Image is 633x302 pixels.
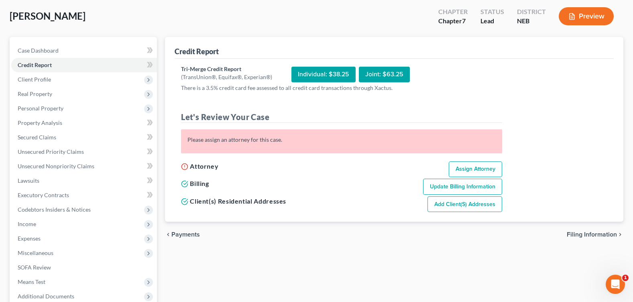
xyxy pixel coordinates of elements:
span: 1 [622,275,629,281]
a: Executory Contracts [11,188,157,202]
div: Chapter [438,16,468,26]
div: Chapter [438,7,468,16]
span: Additional Documents [18,293,74,300]
a: SOFA Review [11,260,157,275]
span: Codebtors Insiders & Notices [18,206,91,213]
span: Means Test [18,278,45,285]
span: [PERSON_NAME] [10,10,85,22]
button: Preview [559,7,614,25]
div: Lead [480,16,504,26]
h4: Let's Review Your Case [181,111,502,123]
span: Expenses [18,235,41,242]
span: Miscellaneous [18,249,53,256]
div: Joint: $63.25 [359,67,410,82]
a: Unsecured Priority Claims [11,145,157,159]
span: Executory Contracts [18,192,69,198]
span: Property Analysis [18,119,62,126]
i: chevron_left [165,231,171,238]
div: District [517,7,546,16]
span: Unsecured Priority Claims [18,148,84,155]
button: Filing Information chevron_right [567,231,623,238]
span: Income [18,220,36,227]
span: Secured Claims [18,134,56,141]
div: (TransUnion®, Equifax®, Experian®) [181,73,272,81]
div: Tri-Merge Credit Report [181,65,272,73]
span: Case Dashboard [18,47,59,54]
h5: Client(s) Residential Addresses [181,196,286,206]
a: Lawsuits [11,173,157,188]
span: 7 [462,17,466,24]
div: Credit Report [175,47,219,56]
p: There is a 3.5% credit card fee assessed to all credit card transactions through Xactus. [181,84,502,92]
span: Credit Report [18,61,52,68]
a: Update Billing Information [423,179,502,195]
span: Real Property [18,90,52,97]
i: chevron_right [617,231,623,238]
span: Lawsuits [18,177,39,184]
span: SOFA Review [18,264,51,271]
h5: Billing [181,179,209,188]
a: Credit Report [11,58,157,72]
span: Personal Property [18,105,63,112]
a: Property Analysis [11,116,157,130]
div: Please assign an attorney for this case. [187,136,496,144]
span: Client Profile [18,76,51,83]
a: Secured Claims [11,130,157,145]
span: Attorney [190,162,218,170]
div: Status [480,7,504,16]
a: Add Client(s) Addresses [427,196,502,212]
span: Unsecured Nonpriority Claims [18,163,94,169]
button: chevron_left Payments [165,231,200,238]
iframe: Intercom live chat [606,275,625,294]
a: Unsecured Nonpriority Claims [11,159,157,173]
div: Individual: $38.25 [291,67,356,82]
span: Filing Information [567,231,617,238]
a: Assign Attorney [449,161,502,178]
a: Case Dashboard [11,43,157,58]
span: Payments [171,231,200,238]
div: NEB [517,16,546,26]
